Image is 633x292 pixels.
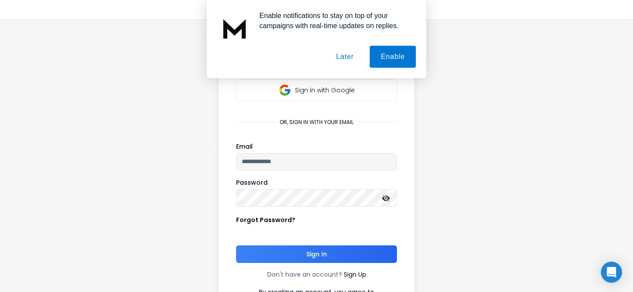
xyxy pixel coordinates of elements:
label: Email [236,143,253,150]
button: Later [325,46,364,68]
img: notification icon [217,11,252,46]
p: Forgot Password? [236,215,295,224]
button: Enable [370,46,416,68]
p: or, sign in with your email [276,119,357,126]
p: Don't have an account? [267,270,342,279]
a: Sign Up [344,270,366,279]
div: Open Intercom Messenger [601,262,622,283]
label: Password [236,179,268,186]
button: Sign in with Google [236,79,397,101]
p: Sign in with Google [295,86,355,95]
button: Sign In [236,245,397,263]
div: Enable notifications to stay on top of your campaigns with real-time updates on replies. [252,11,416,31]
